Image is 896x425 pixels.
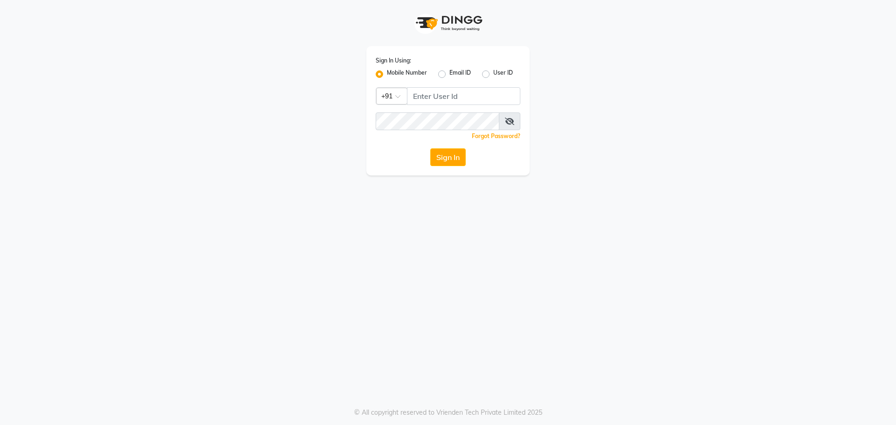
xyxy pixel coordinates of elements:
img: logo1.svg [411,9,485,37]
label: Email ID [449,69,471,80]
label: Sign In Using: [376,56,411,65]
input: Username [376,112,499,130]
a: Forgot Password? [472,132,520,139]
label: User ID [493,69,513,80]
input: Username [407,87,520,105]
label: Mobile Number [387,69,427,80]
button: Sign In [430,148,466,166]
